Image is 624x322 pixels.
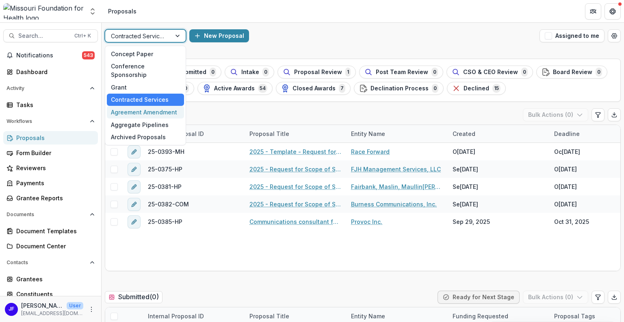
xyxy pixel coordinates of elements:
[107,118,184,131] div: Aggregate Pipelines
[351,200,437,208] a: Burness Communications, Inc.
[16,227,91,235] div: Document Templates
[554,147,580,156] div: Oc[DATE]
[596,68,602,77] span: 0
[376,69,428,76] span: Post Team Review
[189,29,249,42] button: New Proposal
[453,165,478,173] div: Se[DATE]
[177,69,206,76] span: Submitted
[16,134,91,142] div: Proposals
[3,287,98,301] a: Constituents
[249,165,341,173] a: 2025 - Request for Scope of Services
[148,165,182,173] span: 25-0375-HP
[492,84,500,93] span: 15
[197,82,273,95] button: Active Awards54
[448,125,549,142] div: Created
[448,312,513,320] div: Funding Requested
[6,118,87,124] span: Workflows
[16,68,91,76] div: Dashboard
[73,31,93,40] div: Ctrl + K
[128,180,141,193] button: edit
[292,85,336,92] span: Closed Awards
[16,164,91,172] div: Reviewers
[107,60,184,81] div: Conference Sponsorship
[351,147,390,156] a: Race Forward
[370,85,429,92] span: Declination Process
[554,182,577,191] div: O[DATE]
[3,272,98,286] a: Grantees
[82,51,95,59] span: 543
[21,310,83,317] p: [EMAIL_ADDRESS][DOMAIN_NAME]
[294,69,342,76] span: Proposal Review
[210,68,216,77] span: 0
[249,217,341,226] a: Communications consultant for 2026 Speak Up MO Poll
[143,125,245,142] div: Internal Proposal ID
[214,85,255,92] span: Active Awards
[16,194,91,202] div: Grantee Reports
[608,29,621,42] button: Open table manager
[351,182,443,191] a: Fairbank, Maslin, Maullin[PERSON_NAME]tz & Associates
[6,212,87,217] span: Documents
[16,149,91,157] div: Form Builder
[148,217,182,226] span: 25-0385-HP
[245,312,294,320] div: Proposal Title
[521,68,528,77] span: 0
[585,3,601,20] button: Partners
[128,198,141,211] button: edit
[143,312,209,320] div: Internal Proposal ID
[262,68,269,77] span: 0
[148,182,182,191] span: 25-0381-HP
[345,68,351,77] span: 1
[249,182,341,191] a: 2025 - Request for Scope of Services
[18,33,69,39] span: Search...
[554,200,577,208] div: O[DATE]
[277,66,356,79] button: Proposal Review1
[16,242,91,250] div: Document Center
[108,7,136,15] div: Proposals
[16,101,91,109] div: Tasks
[3,29,98,42] button: Search...
[346,125,448,142] div: Entity Name
[432,84,438,93] span: 0
[3,161,98,175] a: Reviewers
[160,66,221,79] button: Submitted0
[351,217,382,226] a: Provoc Inc.
[245,125,346,142] div: Proposal Title
[148,147,184,156] span: 25-0393-MH
[604,3,621,20] button: Get Help
[553,69,592,76] span: Board Review
[453,182,478,191] div: Se[DATE]
[128,145,141,158] button: edit
[3,115,98,128] button: Open Workflows
[107,81,184,94] div: Grant
[539,29,604,42] button: Assigned to me
[453,200,478,208] div: Se[DATE]
[107,94,184,106] div: Contracted Services
[359,66,443,79] button: Post Team Review0
[16,290,91,298] div: Constituents
[3,146,98,160] a: Form Builder
[591,108,604,121] button: Edit table settings
[3,239,98,253] a: Document Center
[523,291,588,304] button: Bulk Actions (0)
[107,131,184,143] div: Archived Proposals
[148,200,189,208] span: 25-0382-COM
[3,208,98,221] button: Open Documents
[3,131,98,145] a: Proposals
[346,312,390,320] div: Entity Name
[105,291,162,303] h2: Submitted ( 0 )
[608,108,621,121] button: Export table data
[16,179,91,187] div: Payments
[346,129,390,138] div: Entity Name
[608,291,621,304] button: Export table data
[3,82,98,95] button: Open Activity
[354,82,444,95] button: Declination Process0
[3,3,84,20] img: Missouri Foundation for Health logo
[107,106,184,118] div: Agreement Amendment
[128,163,141,176] button: edit
[241,69,259,76] span: Intake
[554,165,577,173] div: O[DATE]
[448,129,480,138] div: Created
[3,65,98,79] a: Dashboard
